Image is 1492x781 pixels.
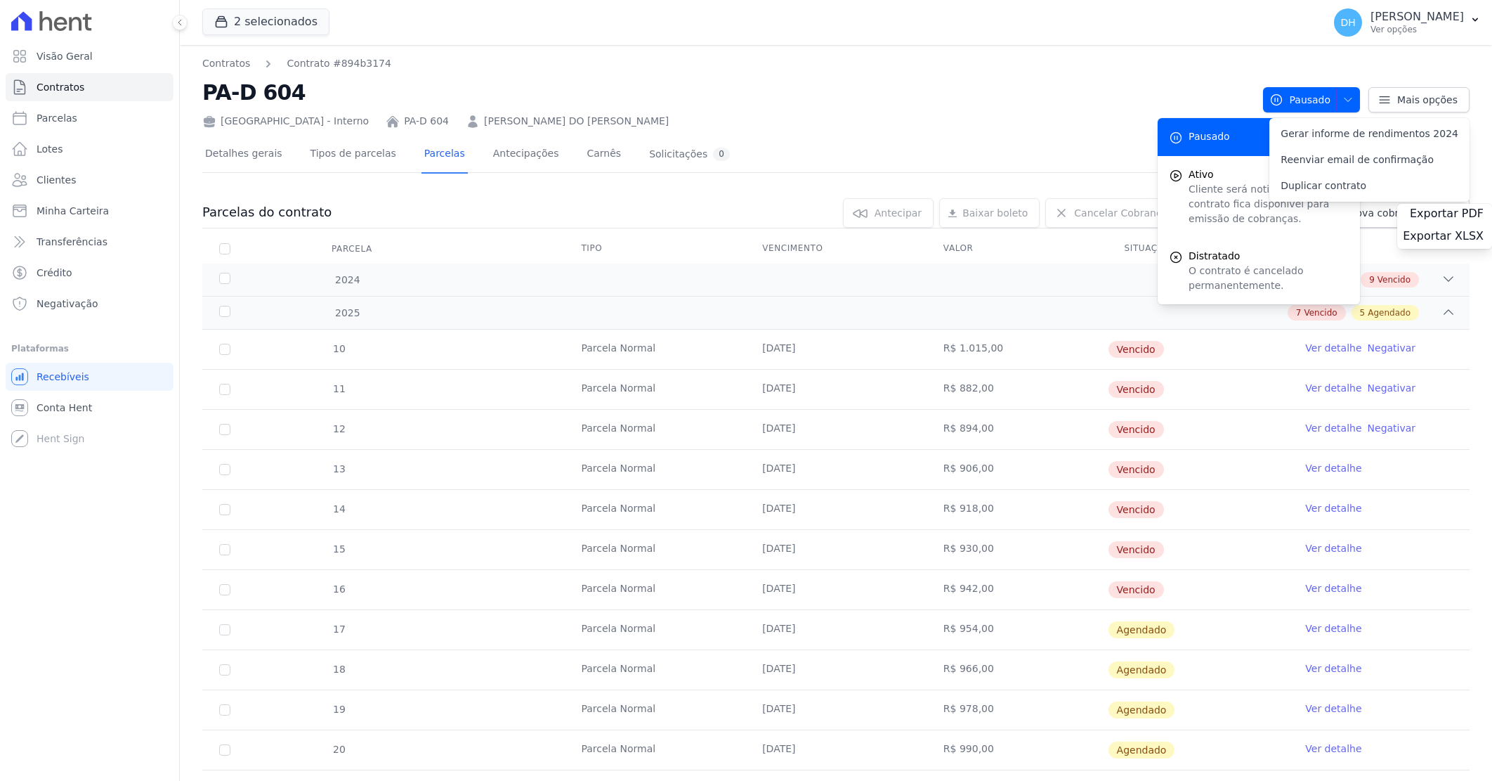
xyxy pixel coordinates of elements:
[421,136,468,174] a: Parcelas
[1158,238,1360,304] a: Distratado O contrato é cancelado permanentemente.
[202,136,285,174] a: Detalhes gerais
[6,42,174,70] a: Visão Geral
[332,704,346,715] span: 19
[564,610,745,650] td: Parcela Normal
[745,490,927,529] td: [DATE]
[1108,461,1164,478] span: Vencido
[564,410,745,449] td: Parcela Normal
[745,450,927,489] td: [DATE]
[202,56,391,71] nav: Breadcrumb
[37,142,63,156] span: Lotes
[219,504,230,515] input: default
[1269,87,1330,112] span: Pausado
[332,343,346,354] span: 10
[1108,742,1175,759] span: Agendado
[37,111,77,125] span: Parcelas
[1360,306,1366,319] span: 5
[1305,341,1361,355] a: Ver detalhe
[334,306,360,321] span: 2025
[1370,24,1464,35] p: Ver opções
[1108,341,1164,358] span: Vencido
[219,464,230,475] input: default
[1378,273,1411,286] span: Vencido
[315,235,389,263] div: Parcela
[1403,229,1486,246] a: Exportar XLSX
[219,664,230,676] input: default
[6,394,174,422] a: Conta Hent
[1108,621,1175,638] span: Agendado
[37,80,84,94] span: Contratos
[649,148,730,161] div: Solicitações
[6,166,174,194] a: Clientes
[1305,621,1361,635] a: Ver detalhe
[1108,661,1175,678] span: Agendado
[564,234,745,264] th: Tipo
[1397,93,1458,107] span: Mais opções
[332,383,346,394] span: 11
[332,744,346,755] span: 20
[202,77,1252,108] h2: PA-D 604
[1108,421,1164,438] span: Vencido
[219,624,230,635] input: default
[584,136,624,174] a: Carnês
[1368,342,1416,354] a: Negativar
[1369,273,1375,286] span: 9
[1305,421,1361,435] a: Ver detalhe
[927,570,1108,609] td: R$ 942,00
[1304,306,1337,319] span: Vencido
[6,104,174,132] a: Parcelas
[1368,87,1470,112] a: Mais opções
[6,363,174,391] a: Recebíveis
[332,543,346,555] span: 15
[11,340,168,357] div: Plataformas
[1305,581,1361,595] a: Ver detalhe
[1340,18,1355,27] span: DH
[202,204,332,221] h3: Parcelas do contrato
[37,173,76,187] span: Clientes
[219,344,230,355] input: default
[1189,129,1230,144] span: Pausado
[564,690,745,730] td: Parcela Normal
[334,273,360,288] span: 2024
[1368,422,1416,434] a: Negativar
[219,584,230,595] input: default
[37,297,98,311] span: Negativação
[927,650,1108,690] td: R$ 966,00
[927,490,1108,529] td: R$ 918,00
[564,330,745,369] td: Parcela Normal
[1323,3,1492,42] button: DH [PERSON_NAME] Ver opções
[1269,147,1470,173] a: Reenviar email de confirmação
[564,570,745,609] td: Parcela Normal
[202,114,369,129] div: [GEOGRAPHIC_DATA] - Interno
[287,56,391,71] a: Contrato #894b3174
[202,56,250,71] a: Contratos
[484,114,669,129] a: [PERSON_NAME] DO [PERSON_NAME]
[564,530,745,569] td: Parcela Normal
[6,135,174,163] a: Lotes
[1108,501,1164,518] span: Vencido
[927,234,1108,264] th: Valor
[745,370,927,409] td: [DATE]
[1305,461,1361,475] a: Ver detalhe
[1189,264,1349,293] p: O contrato é cancelado permanentemente.
[332,583,346,595] span: 16
[1269,121,1470,147] a: Gerar informe de rendimentos 2024
[927,410,1108,449] td: R$ 894,00
[1305,661,1361,676] a: Ver detalhe
[6,290,174,318] a: Negativação
[927,690,1108,730] td: R$ 978,00
[927,370,1108,409] td: R$ 882,00
[1108,381,1164,398] span: Vencido
[1108,702,1175,718] span: Agendado
[745,610,927,650] td: [DATE]
[1403,229,1484,243] span: Exportar XLSX
[1410,207,1484,221] span: Exportar PDF
[1368,382,1416,394] a: Negativar
[1189,249,1349,264] span: Distratado
[6,228,174,256] a: Transferências
[745,650,927,690] td: [DATE]
[1158,156,1360,238] button: Ativo Cliente será notificado e o contrato fica disponível para emissão de cobranças.
[1410,207,1486,224] a: Exportar PDF
[927,610,1108,650] td: R$ 954,00
[927,330,1108,369] td: R$ 1.015,00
